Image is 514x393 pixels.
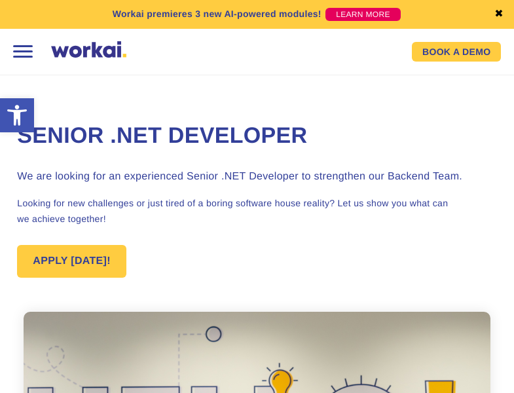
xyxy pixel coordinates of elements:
[17,195,496,227] p: Looking for new challenges or just tired of a boring software house reality? Let us show you what...
[412,42,501,62] a: BOOK A DEMO
[113,7,321,21] p: Workai premieres 3 new AI-powered modules!
[494,9,504,20] a: ✖
[17,245,126,278] a: APPLY [DATE]!
[325,8,401,21] a: LEARN MORE
[17,121,496,151] h1: Senior .NET Developer
[17,169,496,185] h3: We are looking for an experienced Senior .NET Developer to strengthen our Backend Team.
